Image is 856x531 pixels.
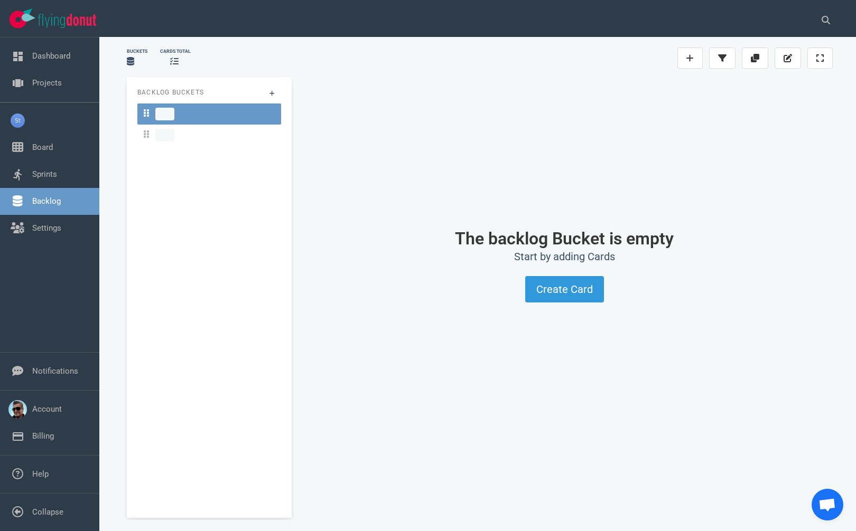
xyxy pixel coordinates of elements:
div: Open de chat [812,489,843,520]
h2: Start by adding Cards [309,250,820,263]
button: Create Card [525,276,604,302]
a: Help [32,469,49,479]
a: Sprints [32,169,57,179]
div: cards total [160,48,191,55]
a: Board [32,143,53,152]
p: Backlog Buckets [137,88,281,97]
a: Dashboard [32,51,70,61]
a: Billing [32,431,54,441]
a: Settings [32,223,61,233]
a: Notifications [32,366,78,376]
a: Account [32,404,62,414]
a: Projects [32,78,62,88]
img: Flying Donut text logo [38,14,96,28]
h1: The backlog Bucket is empty [309,229,820,248]
a: Collapse [32,507,63,517]
div: Buckets [127,48,147,55]
a: Backlog [32,196,61,206]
